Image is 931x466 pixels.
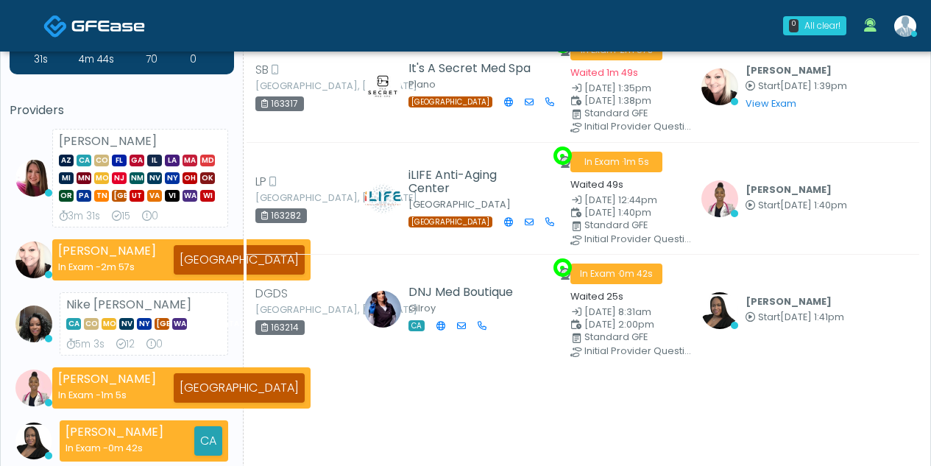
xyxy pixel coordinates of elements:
[408,169,537,195] h5: iLIFE Anti-Aging Center
[584,333,698,342] div: Standard GFE
[584,82,651,94] span: [DATE] 1:35pm
[619,267,653,280] span: 0m 42s
[102,318,116,330] span: MO
[701,180,738,217] img: Janaira Villalobos
[15,370,52,406] img: Janaira Villalobos
[746,82,847,91] small: Started at
[584,206,651,219] span: [DATE] 1:40pm
[570,196,684,205] small: Date Created
[119,318,134,330] span: NV
[146,337,163,352] div: Extended Exams
[570,208,684,218] small: Scheduled Time
[780,311,844,323] span: [DATE] 1:41pm
[174,373,305,403] div: [GEOGRAPHIC_DATA]
[570,152,662,172] span: In Exam ·
[66,441,163,455] div: In Exam -
[746,313,844,322] small: Started at
[66,318,81,330] span: CA
[59,209,100,224] div: Average Review Time
[255,306,336,314] small: [GEOGRAPHIC_DATA], [US_STATE]
[746,201,847,211] small: Started at
[59,172,74,184] span: MI
[59,190,74,202] span: OR
[58,388,156,402] div: In Exam -
[584,122,698,131] div: Initial Provider Questions
[137,318,152,330] span: NY
[130,155,144,166] span: GA
[255,173,266,191] span: LP
[59,133,157,149] strong: [PERSON_NAME]
[130,190,144,202] span: UT
[758,199,780,211] span: Start
[746,295,832,308] b: [PERSON_NAME]
[77,172,91,184] span: MN
[194,426,222,456] div: CA
[758,311,780,323] span: Start
[172,318,187,330] span: WA
[584,235,698,244] div: Initial Provider Questions
[146,38,157,67] div: Exams Completed
[570,178,623,191] small: Waited 49s
[408,216,492,227] span: [GEOGRAPHIC_DATA]
[255,208,307,223] div: 163282
[623,155,649,168] span: 1m 5s
[255,82,336,91] small: [GEOGRAPHIC_DATA], [US_STATE]
[66,337,105,352] div: Average Review Time
[408,302,436,314] small: Gilroy
[142,209,158,224] div: Extended Exams
[408,286,513,299] h5: DNJ Med Boutique
[780,80,847,92] span: [DATE] 1:39pm
[112,172,127,184] span: NJ
[58,242,156,259] strong: [PERSON_NAME]
[71,18,145,33] img: Docovia
[408,96,492,107] span: [GEOGRAPHIC_DATA]
[79,38,114,67] div: Average Review Time
[101,261,135,273] span: 2m 57s
[183,172,197,184] span: OH
[408,198,511,211] small: [GEOGRAPHIC_DATA]
[15,241,52,278] img: Cynthia Petersen
[174,245,305,275] div: [GEOGRAPHIC_DATA]
[58,370,156,387] strong: [PERSON_NAME]
[165,190,180,202] span: VI
[77,190,91,202] span: PA
[255,61,269,79] span: SB
[746,183,832,196] b: [PERSON_NAME]
[408,320,425,331] span: CA
[59,155,74,166] span: AZ
[77,155,91,166] span: CA
[255,320,305,335] div: 163214
[584,306,651,318] span: [DATE] 8:31am
[165,172,180,184] span: NY
[701,68,738,105] img: Cynthia Petersen
[155,318,169,330] span: [GEOGRAPHIC_DATA]
[200,172,215,184] span: OK
[408,78,436,91] small: Plano
[584,94,651,107] span: [DATE] 1:38pm
[894,15,916,37] img: Carissa Kelly
[94,172,109,184] span: MO
[584,347,698,356] div: Initial Provider Questions
[130,172,144,184] span: NM
[701,292,738,329] img: Veronica Weatherspoon
[408,62,537,75] h5: It's A Secret Med Spa
[147,155,162,166] span: IL
[255,285,288,303] span: DGDS
[364,67,401,104] img: Amanda Creel
[255,96,304,111] div: 163317
[584,318,654,331] span: [DATE] 2:00pm
[570,264,662,284] span: In Exam ·
[108,442,143,454] span: 0m 42s
[15,423,52,459] img: Veronica Weatherspoon
[570,66,638,79] small: Waited 1m 49s
[804,19,840,32] div: All clear!
[364,291,401,328] img: Jessica Harper
[584,109,698,118] div: Standard GFE
[584,221,698,230] div: Standard GFE
[94,190,109,202] span: TN
[147,190,162,202] span: VA
[165,155,180,166] span: LA
[10,104,234,117] h5: Providers
[112,209,130,224] div: Exams Completed
[570,320,684,330] small: Scheduled Time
